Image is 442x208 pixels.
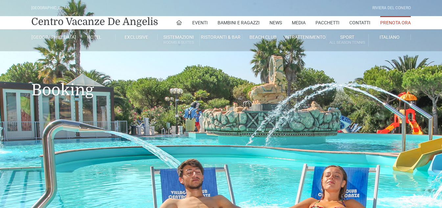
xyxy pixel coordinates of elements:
[73,34,115,40] a: Hotel
[192,16,208,29] a: Eventi
[242,34,284,40] a: Beach Club
[158,39,199,46] small: Rooms & Suites
[31,5,69,11] div: [GEOGRAPHIC_DATA]
[369,34,411,40] a: Italiano
[380,16,411,29] a: Prenota Ora
[158,34,200,46] a: SistemazioniRooms & Suites
[326,39,368,46] small: All Season Tennis
[372,5,411,11] div: Riviera Del Conero
[116,34,158,40] a: Exclusive
[200,34,242,40] a: Ristoranti & Bar
[326,34,368,46] a: SportAll Season Tennis
[31,34,73,40] a: [GEOGRAPHIC_DATA]
[269,16,282,29] a: News
[218,16,260,29] a: Bambini e Ragazzi
[284,34,326,40] a: Intrattenimento
[31,15,158,28] a: Centro Vacanze De Angelis
[315,16,339,29] a: Pacchetti
[31,51,411,109] h1: Booking
[380,35,400,40] span: Italiano
[292,16,306,29] a: Media
[349,16,370,29] a: Contatti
